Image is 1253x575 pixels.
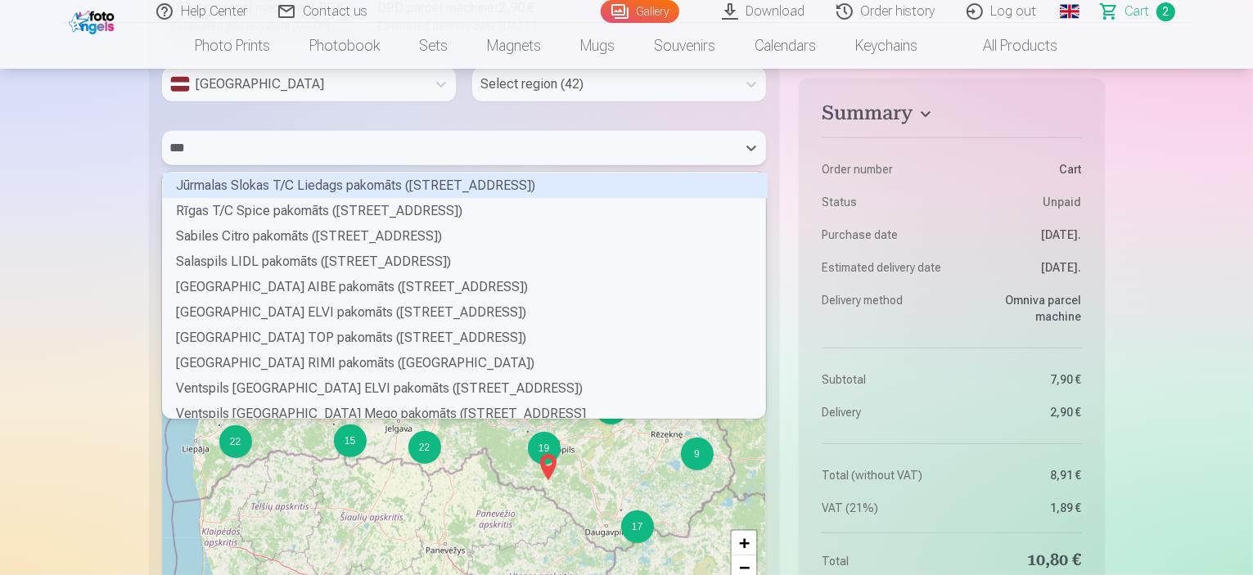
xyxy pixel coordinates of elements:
div: 22 [219,425,252,458]
dt: Delivery method [822,292,944,325]
div: 22 [408,431,441,464]
dt: Total [822,550,944,573]
div: 19 [528,432,561,465]
span: + [739,532,750,553]
dd: 1,89 € [960,500,1082,516]
div: 22 [408,430,409,432]
dd: [DATE]. [960,227,1082,243]
dt: Delivery [822,404,944,420]
div: Sabiles Citro pakomāts ([STREET_ADDRESS]) [163,223,768,249]
dd: 8,91 € [960,467,1082,483]
dd: 7,90 € [960,371,1082,388]
dd: [DATE]. [960,259,1082,276]
a: Photobook [291,23,400,69]
dt: Total (without VAT) [822,467,944,483]
div: Jūrmalas Slokas T/C Liedags pakomāts ([STREET_ADDRESS]) [163,173,768,198]
a: Keychains [836,23,938,69]
a: Photo prints [176,23,291,69]
a: Calendars [736,23,836,69]
button: Summary [822,101,1081,131]
div: [GEOGRAPHIC_DATA] TOP pakomāts ([STREET_ADDRESS]) [163,325,768,350]
div: 17 [621,510,654,543]
dt: Status [822,194,944,210]
div: [GEOGRAPHIC_DATA] ELVI pakomāts ([STREET_ADDRESS]) [163,299,768,325]
dt: Order number [822,161,944,177]
dt: Subtotal [822,371,944,388]
dd: Сart [960,161,1082,177]
img: Marker [535,447,561,487]
a: Souvenirs [635,23,736,69]
span: Unpaid [1043,194,1082,210]
div: 15 [333,424,335,425]
div: Ventspils [GEOGRAPHIC_DATA] Mego pakomāts ([STREET_ADDRESS] [163,401,768,426]
a: Sets [400,23,468,69]
span: 2 [1156,2,1175,21]
a: Magnets [468,23,561,69]
a: Zoom in [732,531,756,555]
div: [GEOGRAPHIC_DATA] [170,74,418,94]
div: 17 [620,510,622,511]
div: grid [163,173,768,418]
img: /fa1 [69,7,119,34]
div: Rīgas T/C Spice pakomāts ([STREET_ADDRESS]) [163,198,768,223]
div: Salaspils LIDL pakomāts ([STREET_ADDRESS]) [163,249,768,274]
dd: Omniva parcel machine [960,292,1082,325]
a: Mugs [561,23,635,69]
span: Сart [1125,2,1150,21]
dt: Purchase date [822,227,944,243]
div: Ventspils [GEOGRAPHIC_DATA] ELVI pakomāts ([STREET_ADDRESS]) [163,375,768,401]
div: [GEOGRAPHIC_DATA] AIBE pakomāts ([STREET_ADDRESS]) [163,274,768,299]
dd: 2,90 € [960,404,1082,420]
div: [GEOGRAPHIC_DATA] RIMI pakomāts ([GEOGRAPHIC_DATA]) [163,350,768,375]
dd: 10,80 € [960,550,1082,573]
div: 19 [527,431,529,433]
div: 15 [334,425,367,457]
div: 9 [681,438,714,470]
a: All products [938,23,1078,69]
div: 9 [680,437,682,438]
dt: Estimated delivery date [822,259,944,276]
dt: VAT (21%) [822,500,944,516]
div: 22 [219,425,220,426]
